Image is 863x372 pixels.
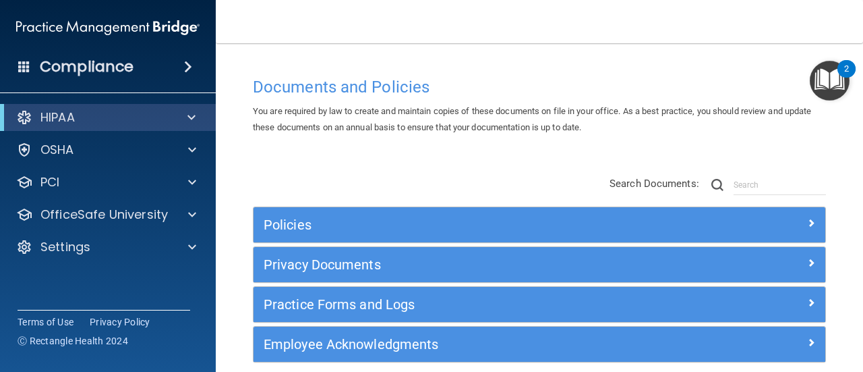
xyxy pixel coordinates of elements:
[264,297,672,312] h5: Practice Forms and Logs
[844,69,849,86] div: 2
[264,254,815,275] a: Privacy Documents
[40,142,74,158] p: OSHA
[16,174,196,190] a: PCI
[253,78,826,96] h4: Documents and Policies
[264,257,672,272] h5: Privacy Documents
[264,214,815,236] a: Policies
[16,239,196,255] a: Settings
[40,207,168,223] p: OfficeSafe University
[630,276,847,330] iframe: Drift Widget Chat Controller
[40,57,133,76] h4: Compliance
[253,106,812,132] span: You are required by law to create and maintain copies of these documents on file in your office. ...
[264,337,672,352] h5: Employee Acknowledgments
[16,207,196,223] a: OfficeSafe University
[264,294,815,315] a: Practice Forms and Logs
[16,14,200,41] img: PMB logo
[16,109,196,126] a: HIPAA
[734,175,826,195] input: Search
[40,239,90,255] p: Settings
[609,178,699,190] span: Search Documents:
[18,334,128,348] span: Ⓒ Rectangle Health 2024
[810,61,850,101] button: Open Resource Center, 2 new notifications
[264,217,672,232] h5: Policies
[90,315,150,329] a: Privacy Policy
[711,179,723,191] img: ic-search.3b580494.png
[40,109,75,126] p: HIPAA
[16,142,196,158] a: OSHA
[264,334,815,355] a: Employee Acknowledgments
[18,315,73,329] a: Terms of Use
[40,174,59,190] p: PCI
